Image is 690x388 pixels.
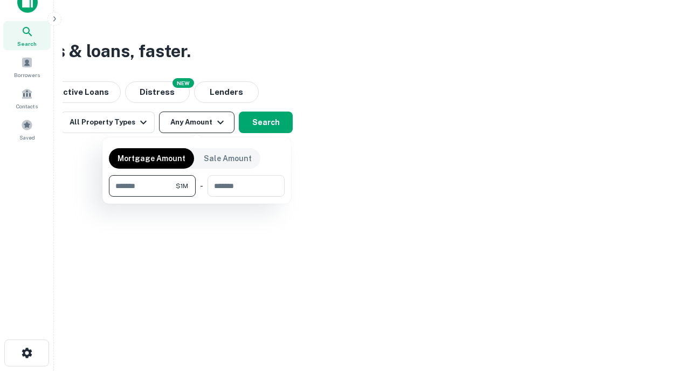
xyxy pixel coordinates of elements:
div: - [200,175,203,197]
iframe: Chat Widget [636,302,690,354]
p: Sale Amount [204,153,252,164]
p: Mortgage Amount [118,153,185,164]
span: $1M [176,181,188,191]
